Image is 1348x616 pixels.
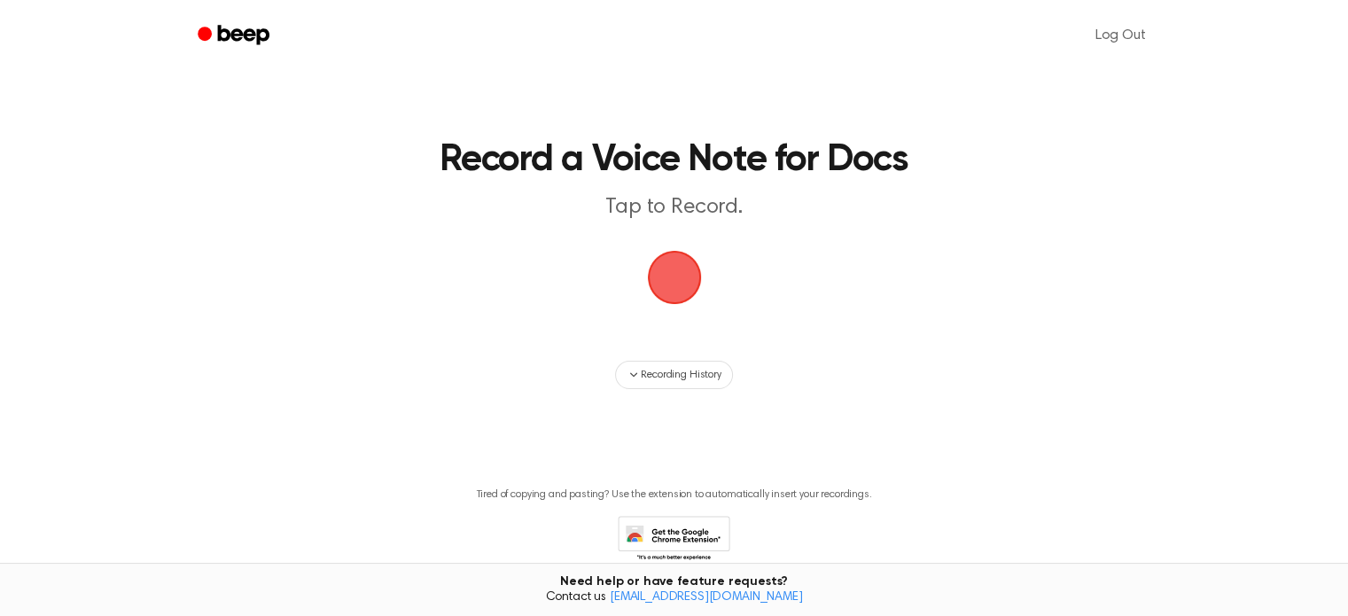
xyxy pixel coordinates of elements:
[11,590,1337,606] span: Contact us
[334,193,1015,222] p: Tap to Record.
[477,488,872,502] p: Tired of copying and pasting? Use the extension to automatically insert your recordings.
[610,591,803,604] a: [EMAIL_ADDRESS][DOMAIN_NAME]
[185,19,285,53] a: Beep
[615,361,732,389] button: Recording History
[648,251,701,304] button: Beep Logo
[1078,14,1164,57] a: Log Out
[221,142,1128,179] h1: Record a Voice Note for Docs
[641,367,721,383] span: Recording History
